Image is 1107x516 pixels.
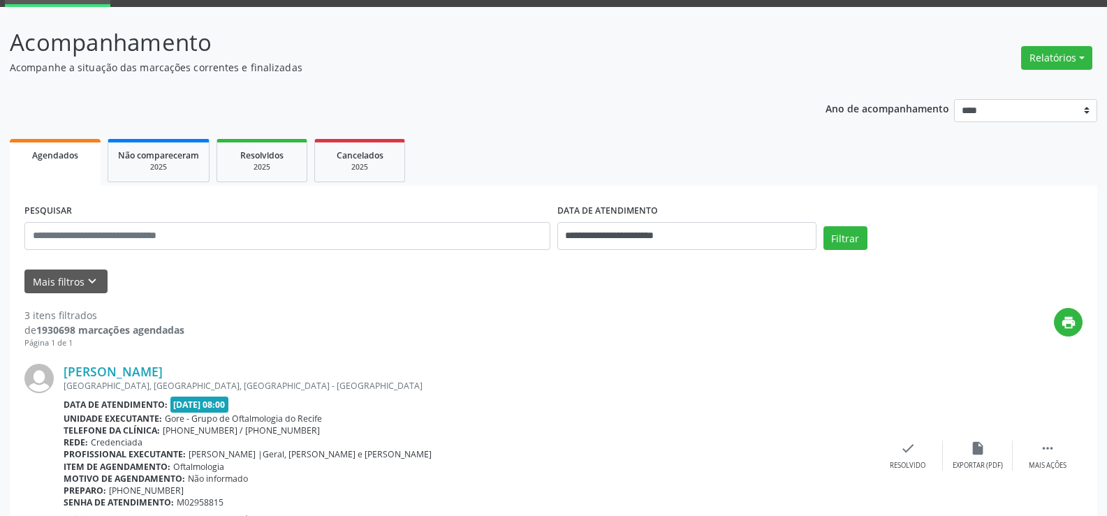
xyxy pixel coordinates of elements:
b: Unidade executante: [64,413,162,425]
i: check [900,441,916,456]
b: Motivo de agendamento: [64,473,185,485]
label: PESQUISAR [24,200,72,222]
span: [PHONE_NUMBER] [109,485,184,496]
span: [PERSON_NAME] |Geral, [PERSON_NAME] e [PERSON_NAME] [189,448,432,460]
span: Credenciada [91,436,142,448]
p: Acompanhamento [10,25,771,60]
button: Filtrar [823,226,867,250]
span: [DATE] 08:00 [170,397,229,413]
button: Relatórios [1021,46,1092,70]
div: 2025 [227,162,297,172]
div: de [24,323,184,337]
p: Ano de acompanhamento [826,99,949,117]
b: Preparo: [64,485,106,496]
div: 2025 [325,162,395,172]
span: Resolvidos [240,149,284,161]
span: [PHONE_NUMBER] / [PHONE_NUMBER] [163,425,320,436]
p: Acompanhe a situação das marcações correntes e finalizadas [10,60,771,75]
span: Não compareceram [118,149,199,161]
div: 3 itens filtrados [24,308,184,323]
i: print [1061,315,1076,330]
button: print [1054,308,1083,337]
b: Profissional executante: [64,448,186,460]
span: Gore - Grupo de Oftalmologia do Recife [165,413,322,425]
b: Data de atendimento: [64,399,168,411]
i:  [1040,441,1055,456]
label: DATA DE ATENDIMENTO [557,200,658,222]
img: img [24,364,54,393]
span: Cancelados [337,149,383,161]
div: Resolvido [890,461,925,471]
span: Agendados [32,149,78,161]
i: keyboard_arrow_down [85,274,100,289]
i: insert_drive_file [970,441,985,456]
a: [PERSON_NAME] [64,364,163,379]
div: Página 1 de 1 [24,337,184,349]
div: Exportar (PDF) [953,461,1003,471]
b: Telefone da clínica: [64,425,160,436]
button: Mais filtroskeyboard_arrow_down [24,270,108,294]
strong: 1930698 marcações agendadas [36,323,184,337]
div: [GEOGRAPHIC_DATA], [GEOGRAPHIC_DATA], [GEOGRAPHIC_DATA] - [GEOGRAPHIC_DATA] [64,380,873,392]
span: Não informado [188,473,248,485]
span: Oftalmologia [173,461,224,473]
span: M02958815 [177,496,223,508]
div: 2025 [118,162,199,172]
b: Rede: [64,436,88,448]
b: Senha de atendimento: [64,496,174,508]
b: Item de agendamento: [64,461,170,473]
div: Mais ações [1029,461,1066,471]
